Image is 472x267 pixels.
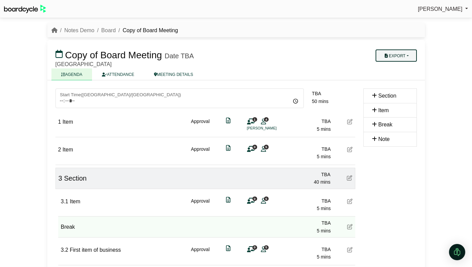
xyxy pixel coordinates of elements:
[252,197,257,201] span: 0
[70,199,80,204] span: Item
[312,90,359,97] div: TBA
[418,5,468,14] a: [PERSON_NAME]
[61,224,75,230] span: Break
[283,171,331,178] div: TBA
[317,154,331,159] span: 5 mins
[312,99,329,104] span: 50 mins
[449,244,465,260] div: Open Intercom Messenger
[378,107,389,113] span: Item
[61,247,68,253] span: 3.2
[191,145,209,161] div: Approval
[284,145,331,153] div: TBA
[191,118,209,133] div: Approval
[264,197,269,201] span: 5
[264,145,269,149] span: 5
[252,245,257,250] span: 0
[378,136,390,142] span: Note
[317,126,331,132] span: 5 mins
[314,179,330,185] span: 40 mins
[317,206,331,211] span: 5 mins
[284,118,331,125] div: TBA
[63,119,73,125] span: Item
[92,68,144,80] a: ATTENDANCE
[378,93,396,99] span: Section
[317,228,331,233] span: 5 mins
[61,199,68,204] span: 3.1
[264,117,269,122] span: 4
[58,147,61,152] span: 2
[59,174,62,182] span: 3
[51,68,92,80] a: AGENDA
[247,125,298,131] li: [PERSON_NAME]
[55,61,112,67] span: [GEOGRAPHIC_DATA]
[63,147,73,152] span: Item
[418,6,463,12] span: [PERSON_NAME]
[116,26,178,35] li: Copy of Board Meeting
[191,246,209,261] div: Approval
[164,52,194,60] div: Date TBA
[252,117,257,122] span: 1
[376,49,417,62] button: Export
[58,119,61,125] span: 1
[317,254,331,260] span: 5 mins
[378,122,392,127] span: Break
[252,145,257,149] span: 0
[70,247,121,253] span: First item of business
[65,50,162,60] span: Copy of Board Meeting
[284,197,331,205] div: TBA
[64,174,87,182] span: Section
[64,27,94,33] a: Notes Demo
[191,197,209,212] div: Approval
[51,26,178,35] nav: breadcrumb
[144,68,203,80] a: MEETING DETAILS
[4,5,46,13] img: BoardcycleBlackGreen-aaafeed430059cb809a45853b8cf6d952af9d84e6e89e1f1685b34bfd5cb7d64.svg
[284,246,331,253] div: TBA
[284,219,331,227] div: TBA
[101,27,116,33] a: Board
[264,245,269,250] span: 5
